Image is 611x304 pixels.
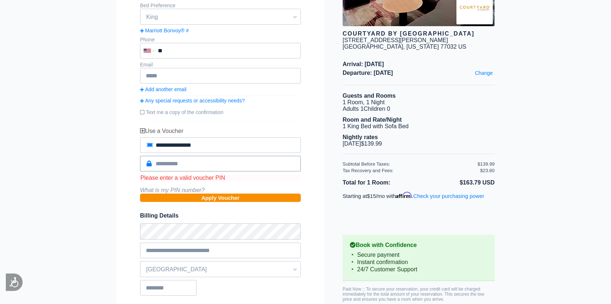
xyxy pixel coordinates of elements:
[343,106,495,112] li: Adults 1
[396,192,412,198] span: Affirm
[140,263,300,276] span: [GEOGRAPHIC_DATA]
[140,106,301,118] label: Text me a copy of the confirmation
[343,192,495,199] p: Starting at /mo with .
[140,86,301,92] a: Add another email
[343,93,396,99] b: Guests and Rooms
[350,266,487,273] li: 24/7 Customer Support
[343,70,495,76] span: Departure: [DATE]
[343,206,495,219] iframe: PayPal Message 1
[140,11,300,23] span: King
[350,242,487,248] b: Book with Confidence
[140,212,301,219] span: Billing Details
[440,44,457,50] span: 77032
[343,37,448,44] div: [STREET_ADDRESS][PERSON_NAME]
[419,178,495,187] li: $163.79 USD
[480,168,495,173] div: $23.80
[343,61,495,68] span: Arrival: [DATE]
[141,44,156,58] div: United States: +1
[478,161,495,167] div: $139.99
[364,106,390,112] span: Children 0
[458,44,466,50] span: US
[343,31,495,37] div: Courtyard by [GEOGRAPHIC_DATA]
[140,194,301,202] button: Apply Voucher
[140,37,155,42] label: Phone
[367,193,376,199] span: $15
[406,44,439,50] span: [US_STATE]
[140,187,205,193] i: What is my PIN number?
[140,62,153,68] label: Email
[140,174,301,182] div: Please enter a valid voucher PIN
[343,99,495,106] li: 1 Room, 1 Night
[343,123,495,130] li: 1 King Bed with Sofa Bed
[140,98,301,104] a: Any special requests or accessibility needs?
[350,259,487,266] li: Instant confirmation
[343,141,495,147] li: [DATE] $139.99
[350,251,487,259] li: Secure payment
[343,168,478,173] div: Tax Recovery and Fees:
[343,287,484,302] span: Paid Now :: To secure your reservation, your credit card will be charged immediately for the tota...
[343,161,478,167] div: Subtotal Before Taxes:
[140,3,175,8] label: Bed Preference
[343,134,378,140] b: Nightly rates
[343,178,419,187] li: Total for 1 Room:
[414,193,484,199] a: Check your purchasing power - Learn more about Affirm Financing (opens in modal)
[473,68,495,78] a: Change
[140,128,301,134] div: Use a Voucher
[140,28,301,33] a: Marriott Bonvoy® #
[343,117,402,123] b: Room and Rate/Night
[343,44,405,50] span: [GEOGRAPHIC_DATA],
